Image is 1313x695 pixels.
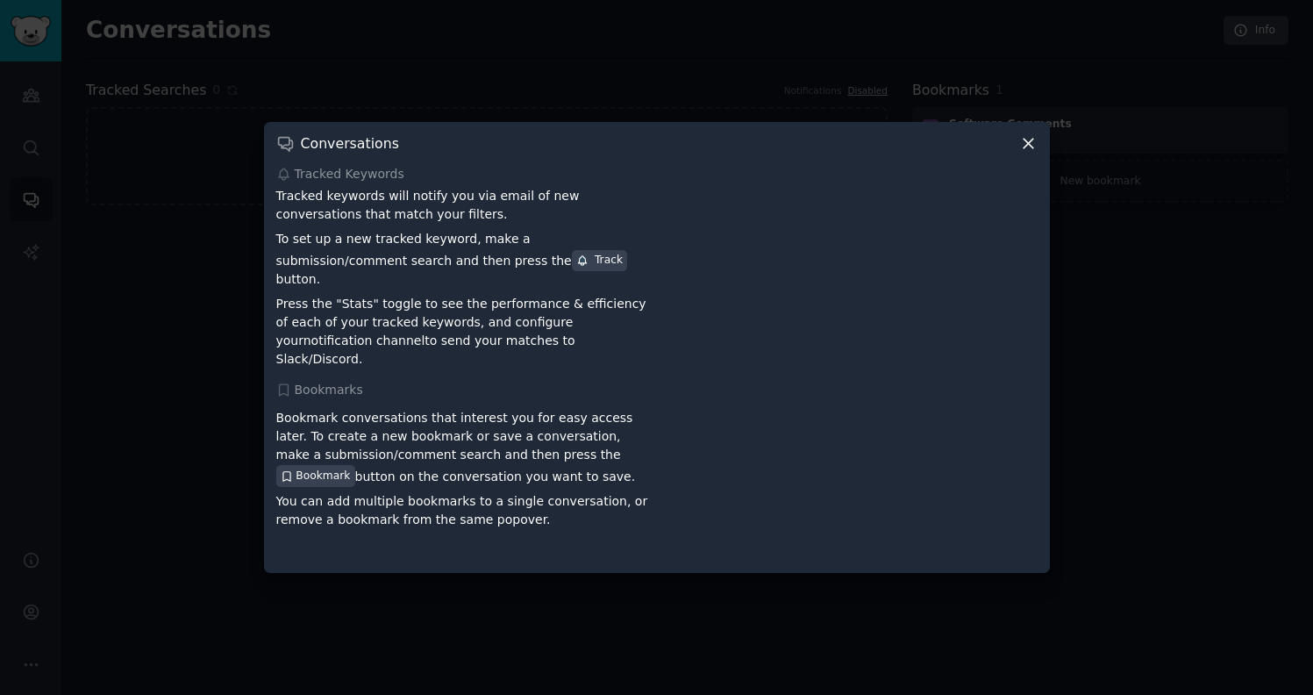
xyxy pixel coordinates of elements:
[276,492,651,529] p: You can add multiple bookmarks to a single conversation, or remove a bookmark from the same popover.
[276,381,1038,399] div: Bookmarks
[276,295,651,369] p: Press the "Stats" toggle to see the performance & efficiency of each of your tracked keywords, an...
[296,469,350,484] span: Bookmark
[276,409,651,486] p: Bookmark conversations that interest you for easy access later. To create a new bookmark or save ...
[276,187,651,224] p: Tracked keywords will notify you via email of new conversations that match your filters.
[663,187,1038,345] iframe: YouTube video player
[663,403,1038,561] iframe: YouTube video player
[276,165,1038,183] div: Tracked Keywords
[301,134,399,153] h3: Conversations
[576,253,623,269] div: Track
[276,230,651,289] p: To set up a new tracked keyword, make a submission/comment search and then press the button.
[303,333,425,347] a: notification channel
